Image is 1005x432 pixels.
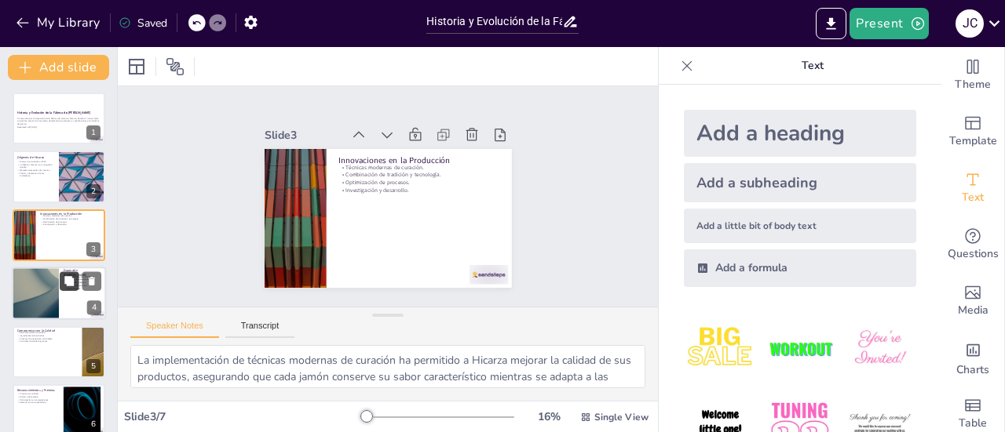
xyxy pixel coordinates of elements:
[956,9,984,38] div: J C
[13,209,105,261] div: 3
[17,331,78,334] p: Altos estándares de calidad.
[306,115,419,240] p: Investigación y desarrollo.
[13,151,105,202] div: 2
[17,401,59,405] p: Destacar entre competidores.
[684,163,916,202] div: Add a subheading
[941,103,1004,160] div: Add ready made slides
[13,93,105,144] div: 1
[119,16,167,31] div: Saved
[86,242,100,256] div: 3
[86,184,100,198] div: 2
[64,281,101,285] p: Alianzas estratégicas.
[283,134,399,261] p: Innovaciones en la Producción
[8,55,109,80] button: Add slide
[426,10,561,33] input: Insert title
[13,326,105,378] div: 5
[17,117,100,125] p: Un recorrido por la trayectoria de la Fábrica de Jamones Hicarza, desde sus inicios hasta su posi...
[86,417,100,431] div: 6
[850,8,928,39] button: Present
[64,284,101,289] p: Participación en ferias internacionales.
[289,131,402,256] p: Técnicas modernas de curación.
[17,160,54,163] p: Hicarza fue fundada en 1950.
[958,302,989,319] span: Media
[17,125,100,129] p: Generated with [URL]
[87,301,101,315] div: 4
[17,111,91,115] strong: Historia y Evolución de la Fábrica de [PERSON_NAME]
[301,121,414,245] p: Optimización de procesos.
[530,409,568,424] div: 16 %
[956,8,984,39] button: J C
[948,245,999,263] span: Questions
[64,269,101,278] p: Expansión [PERSON_NAME]
[17,339,78,343] p: Controles de calidad rigurosos.
[130,345,645,388] textarea: La implementación de técnicas modernas de curación ha permitido a Hicarza mejorar la calidad de s...
[17,398,59,401] p: Participación en competiciones.
[941,160,1004,216] div: Add text boxes
[594,411,649,423] span: Single View
[40,212,100,216] p: Innovaciones en la Producción
[367,267,430,334] div: Slide 3
[166,57,185,76] span: Position
[843,312,916,385] img: 3.jpeg
[130,321,219,338] button: Speaker Notes
[40,223,100,227] p: Investigación y desarrollo.
[17,328,78,332] p: Compromiso con la Calidad
[225,321,295,338] button: Transcript
[700,47,926,85] p: Text
[294,125,407,250] p: Combinación de tradición y tecnología.
[941,329,1004,386] div: Add charts and graphs
[124,409,364,424] div: Slide 3 / 7
[60,272,79,291] button: Duplicate Slide
[17,162,54,168] p: La fábrica comenzó en un pequeño pueblo.
[64,275,101,278] p: Ampliación de distribución.
[82,272,101,291] button: Delete Slide
[684,110,916,157] div: Add a heading
[941,216,1004,273] div: Get real-time input from your audience
[955,76,991,93] span: Theme
[86,359,100,373] div: 5
[17,395,59,398] p: Esfuerzo del equipo.
[64,278,101,281] p: Referente en exportación.
[17,388,59,393] p: Reconocimientos y Premios
[17,393,59,396] p: Premios por calidad.
[17,337,78,340] p: Procesos de producción sostenibles.
[684,249,916,287] div: Add a formula
[40,215,100,218] p: Técnicas modernas de curación.
[816,8,846,39] button: Export to PowerPoint
[959,415,987,432] span: Table
[956,361,989,379] span: Charts
[949,133,997,150] span: Template
[17,171,54,176] p: Pasión y dedicación de los fundadores.
[40,220,100,223] p: Optimización de procesos.
[962,189,984,206] span: Text
[684,209,916,243] div: Add a little bit of body text
[12,267,106,320] div: 4
[684,312,757,385] img: 1.jpeg
[86,125,100,140] div: 1
[40,217,100,220] p: Combinación de tradición y tecnología.
[17,334,78,337] p: Ingredientes seleccionados.
[124,54,149,79] div: Layout
[941,47,1004,103] div: Change the overall theme
[17,154,54,159] p: Orígenes de Hicarza
[17,169,54,172] p: Métodos artesanales de curación.
[763,312,836,385] img: 2.jpeg
[12,10,107,35] button: My Library
[941,273,1004,329] div: Add images, graphics, shapes or video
